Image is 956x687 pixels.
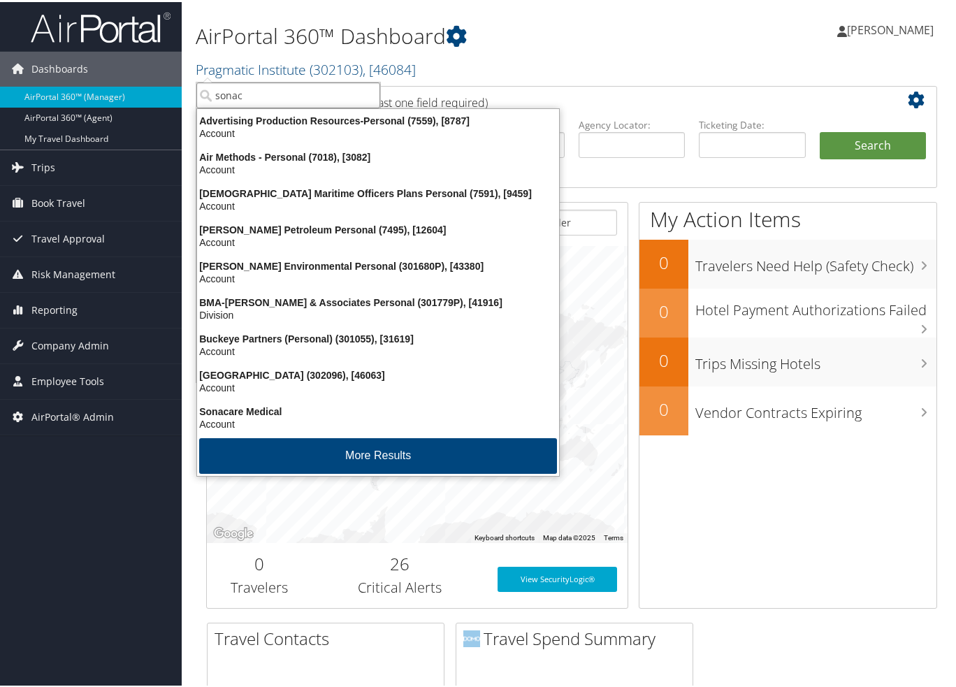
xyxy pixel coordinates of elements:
div: Account [189,125,567,138]
div: Account [189,343,567,356]
h3: Trips Missing Hotels [695,345,936,372]
div: [PERSON_NAME] Environmental Personal (301680P), [43380] [189,258,567,270]
span: [PERSON_NAME] [847,20,934,36]
a: Terms (opens in new tab) [604,532,623,540]
div: Account [189,379,567,392]
span: Reporting [31,291,78,326]
h1: My Action Items [639,203,936,232]
span: Map data ©2025 [543,532,595,540]
span: Company Admin [31,326,109,361]
span: Travel Approval [31,219,105,254]
h2: Travel Spend Summary [463,625,693,649]
div: [DEMOGRAPHIC_DATA] Maritime Officers Plans Personal (7591), [9459] [189,185,567,198]
a: 0Trips Missing Hotels [639,335,936,384]
span: (at least one field required) [354,93,488,108]
a: 0Travelers Need Help (Safety Check) [639,238,936,287]
img: airportal-logo.png [31,9,171,42]
span: Book Travel [31,184,85,219]
button: Search [820,130,926,158]
h2: 0 [639,249,688,273]
h2: 0 [217,550,301,574]
h2: 0 [639,396,688,419]
h2: Airtinerary Lookup [217,87,865,110]
a: Pragmatic Institute [196,58,416,77]
span: ( 302103 ) [310,58,363,77]
h3: Travelers [217,576,301,595]
a: View SecurityLogic® [498,565,617,590]
span: Risk Management [31,255,115,290]
button: Keyboard shortcuts [475,531,535,541]
div: Advertising Production Resources-Personal (7559), [8787] [189,113,567,125]
div: [PERSON_NAME] Petroleum Personal (7495), [12604] [189,222,567,234]
h3: Travelers Need Help (Safety Check) [695,247,936,274]
div: [GEOGRAPHIC_DATA] (302096), [46063] [189,367,567,379]
div: Account [189,270,567,283]
h3: Vendor Contracts Expiring [695,394,936,421]
label: Ticketing Date: [699,116,805,130]
div: Buckeye Partners (Personal) (301055), [31619] [189,331,567,343]
span: Trips [31,148,55,183]
div: Sonacare Medical [189,403,567,416]
div: BMA-[PERSON_NAME] & Associates Personal (301779P), [41916] [189,294,567,307]
a: 0Vendor Contracts Expiring [639,384,936,433]
input: Search Accounts [196,80,380,106]
img: Google [210,523,256,541]
div: Division [189,307,567,319]
h2: 0 [639,347,688,370]
button: More Results [199,436,557,472]
div: Account [189,234,567,247]
a: [PERSON_NAME] [837,7,948,49]
span: Employee Tools [31,362,104,397]
h2: 26 [322,550,477,574]
a: Open this area in Google Maps (opens a new window) [210,523,256,541]
span: , [ 46084 ] [363,58,416,77]
h3: Critical Alerts [322,576,477,595]
div: Account [189,416,567,428]
h2: 0 [639,298,688,321]
h3: Hotel Payment Authorizations Failed [695,291,936,318]
h1: AirPortal 360™ Dashboard [196,20,697,49]
label: Agency Locator: [579,116,685,130]
span: AirPortal® Admin [31,398,114,433]
h2: Travel Contacts [215,625,444,649]
div: Air Methods - Personal (7018), [3082] [189,149,567,161]
a: 0Hotel Payment Authorizations Failed [639,287,936,335]
div: Account [189,198,567,210]
div: Account [189,161,567,174]
span: Dashboards [31,50,88,85]
img: domo-logo.png [463,628,480,645]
